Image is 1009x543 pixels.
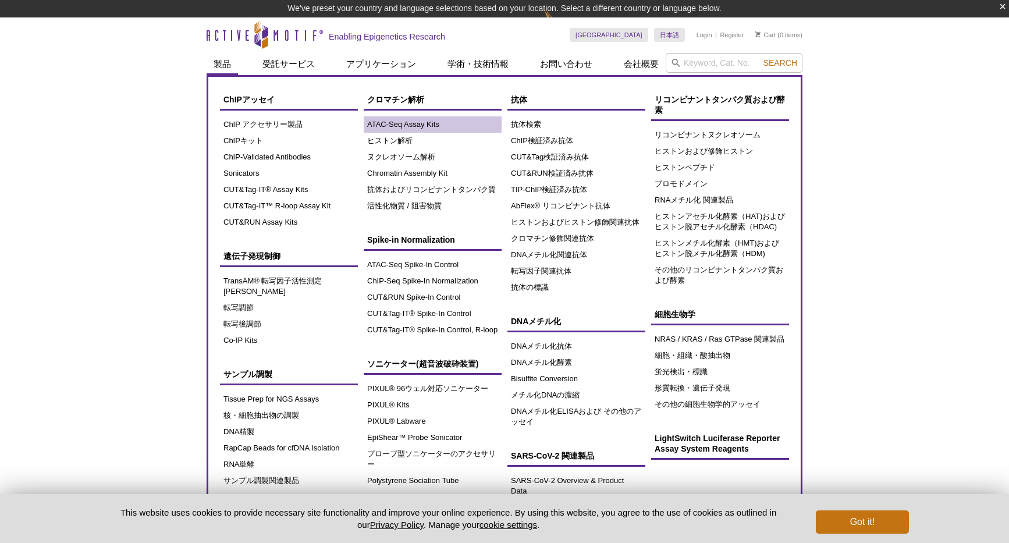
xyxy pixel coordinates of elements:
button: cookie settings [479,520,537,530]
a: Login [697,31,712,39]
a: プローブ型ソニケーターのアクセサリー [364,446,502,473]
a: 抗体 [507,88,645,111]
a: CUT&Tag-IT™ R-loop Assay Kit [220,198,358,214]
img: Your Cart [755,31,761,37]
a: ChIP アクセサリー製品 [220,116,358,133]
a: RNAメチル化 関連製品 [651,192,789,208]
a: PIXUL® 96ウェル対応ソニケーター [364,381,502,397]
a: クロマチン修飾関連抗体 [507,230,645,247]
a: リコンビナントヌクレオソーム [651,127,789,143]
a: お問い合わせ [533,53,599,75]
a: 核・細胞抽出物の調製 [220,407,358,424]
span: ChIPアッセイ [223,95,275,104]
a: PIXUL® Kits [364,397,502,413]
a: 蛍光検出・標識 [651,364,789,380]
span: 細胞生物学 [655,310,695,319]
span: SARS-CoV-2 関連製品 [511,451,594,460]
a: アプリケーション [339,53,423,75]
a: ヒストンペプチド [651,159,789,176]
a: CUT&Tag検証済み抗体 [507,149,645,165]
a: ヒストンメチル化酵素（HMT)およびヒストン脱メチル化酵素（HDM) [651,235,789,262]
span: Spike-in Normalization [367,235,455,244]
a: ChIP-Validated Antibodies [220,149,358,165]
a: Bisulfite Conversion [507,371,645,387]
a: DNAメチル化抗体 [507,338,645,354]
a: 抗体の標識 [507,279,645,296]
a: ChIPアッセイ [220,88,358,111]
a: Sonicators [220,165,358,182]
a: サンプル調製関連製品 [220,473,358,489]
span: 抗体 [511,95,527,104]
a: Tissue Prep for NGS Assays [220,391,358,407]
li: (0 items) [755,28,802,42]
a: PIXUL® Labware [364,413,502,430]
a: ブロモドメイン [651,176,789,192]
a: 転写因子関連抗体 [507,263,645,279]
p: This website uses cookies to provide necessary site functionality and improve your online experie... [100,506,797,531]
a: EpiShear™ Probe Sonicator [364,430,502,446]
a: DNAメチル化 [507,310,645,332]
a: ソニケーター(超音波破砕装置) [364,353,502,375]
a: AbFlex® リコンビナント抗体 [507,198,645,214]
a: DNA精製 [220,424,358,440]
a: RapCap Beads for cfDNA Isolation [220,440,358,456]
a: TransAM® 転写因子活性測定[PERSON_NAME] [220,273,358,300]
a: 活性化物質 / 阻害物質 [364,198,502,214]
a: RNA単離 [220,456,358,473]
a: 受託サービス [255,53,322,75]
a: 製品 [207,53,238,75]
a: Polystyrene Sociation Tube [364,473,502,489]
a: ChIP-Seq Spike-In Normalization [364,273,502,289]
a: ATAC-Seq Spike-In Control [364,257,502,273]
button: Search [760,58,801,68]
a: DNAメチル化ELISAおよび その他のアッセイ [507,403,645,430]
a: ヒストンおよび修飾ヒストン [651,143,789,159]
a: DNAメチル化酵素 [507,354,645,371]
span: サンプル調製 [223,370,272,379]
a: ヒストン解析 [364,133,502,149]
a: CUT&Tag-IT® Spike-In Control, R-loop [364,322,502,338]
a: Chromatin Assembly Kit [364,165,502,182]
a: Spike-in Normalization [364,229,502,251]
a: 学術・技術情報 [440,53,516,75]
img: Change Here [544,9,575,36]
span: Search [763,58,797,68]
a: 抗体検索 [507,116,645,133]
span: DNAメチル化 [511,317,561,326]
a: メチル化DNAの濃縮 [507,387,645,403]
a: ヒストンおよびヒストン修飾関連抗体 [507,214,645,230]
a: 抗体およびリコンビナントタンパク質 [364,182,502,198]
span: ソニケーター(超音波破砕装置) [367,359,478,368]
a: 遺伝子発現制御 [220,245,358,267]
a: CUT&RUN Assay Kits [220,214,358,230]
a: 転写後調節 [220,316,358,332]
a: Privacy Policy [370,520,424,530]
span: リコンビナントタンパク質および酵素 [655,95,785,115]
span: 遺伝子発現制御 [223,251,280,261]
a: SARS-CoV-2 関連製品 [507,445,645,467]
a: サンプル調製 [220,363,358,385]
li: | [715,28,717,42]
a: 細胞生物学 [651,303,789,325]
a: LightSwitch Luciferase Reporter Assay System Reagents [651,427,789,460]
a: クロマチン解析 [364,88,502,111]
a: ヒストンアセチル化酵素（HAT)およびヒストン脱アセチル化酵素（HDAC) [651,208,789,235]
a: CUT&Tag-IT® Assay Kits [220,182,358,198]
a: CUT&Tag-IT® Spike-In Control [364,306,502,322]
a: 細胞・組織・酸抽出物 [651,347,789,364]
a: 形質転換・遺伝子発現 [651,380,789,396]
a: NRAS / KRAS / Ras GTPase 関連製品 [651,331,789,347]
span: LightSwitch Luciferase Reporter Assay System Reagents [655,434,780,453]
a: 日本語 [654,28,685,42]
a: Co-IP Kits [220,332,358,349]
button: Got it! [816,510,909,534]
a: ChIP検証済み抗体 [507,133,645,149]
a: その他のリコンビナントタンパク質および酵素 [651,262,789,289]
a: ヌクレオソーム解析 [364,149,502,165]
a: DNAメチル化関連抗体 [507,247,645,263]
a: CUT&RUN Spike-In Control [364,289,502,306]
a: [GEOGRAPHIC_DATA] [570,28,648,42]
span: クロマチン解析 [367,95,424,104]
a: SARS-CoV-2 Overview & Product Data [507,473,645,499]
a: ATAC-Seq Assay Kits [364,116,502,133]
